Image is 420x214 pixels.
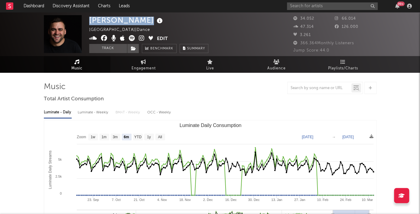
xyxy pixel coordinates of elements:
[342,135,354,139] text: [DATE]
[157,198,167,202] text: 4. Nov
[132,65,156,72] span: Engagement
[293,17,314,21] span: 34.052
[77,135,86,139] text: Zoom
[179,123,241,128] text: Luminate Daily Consumption
[89,15,164,25] div: [PERSON_NAME]
[89,44,127,53] button: Track
[317,198,328,202] text: 10. Feb
[134,198,144,202] text: 21. Oct
[147,107,171,118] div: OCC - Weekly
[243,56,310,73] a: Audience
[288,86,351,91] input: Search by song name or URL
[110,56,177,73] a: Engagement
[134,135,141,139] text: YTD
[395,4,399,8] button: 99+
[335,17,356,21] span: 66.014
[177,56,243,73] a: Live
[180,44,208,53] button: Summary
[328,65,358,72] span: Playlists/Charts
[335,25,358,29] span: 126.000
[361,198,373,202] text: 10. Mar
[187,47,205,50] span: Summary
[397,2,405,6] div: 99 +
[90,135,95,139] text: 1w
[206,65,214,72] span: Live
[267,65,286,72] span: Audience
[225,198,236,202] text: 16. Dec
[89,26,157,34] div: [GEOGRAPHIC_DATA] | Dance
[112,198,120,202] text: 7. Oct
[310,56,376,73] a: Playlists/Charts
[287,2,378,10] input: Search for artists
[150,45,173,52] span: Benchmark
[112,135,118,139] text: 3m
[87,198,99,202] text: 23. Sep
[58,158,62,161] text: 5k
[124,135,129,139] text: 6m
[157,35,168,43] button: Edit
[158,135,162,139] text: All
[142,44,177,53] a: Benchmark
[248,198,259,202] text: 30. Dec
[147,135,151,139] text: 1y
[293,48,329,52] span: Jump Score: 44.0
[293,33,311,37] span: 3.261
[78,107,109,118] div: Luminate - Weekly
[293,25,314,29] span: 47.314
[332,135,336,139] text: →
[293,41,354,45] span: 366.364 Monthly Listeners
[55,175,62,178] text: 2.5k
[302,135,313,139] text: [DATE]
[271,198,282,202] text: 13. Jan
[44,107,72,118] div: Luminate - Daily
[71,65,83,72] span: Music
[294,198,305,202] text: 27. Jan
[179,198,190,202] text: 18. Nov
[60,192,61,195] text: 0
[203,198,213,202] text: 2. Dec
[44,95,104,103] span: Total Artist Consumption
[340,198,351,202] text: 24. Feb
[44,56,110,73] a: Music
[48,150,52,189] text: Luminate Daily Streams
[101,135,106,139] text: 1m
